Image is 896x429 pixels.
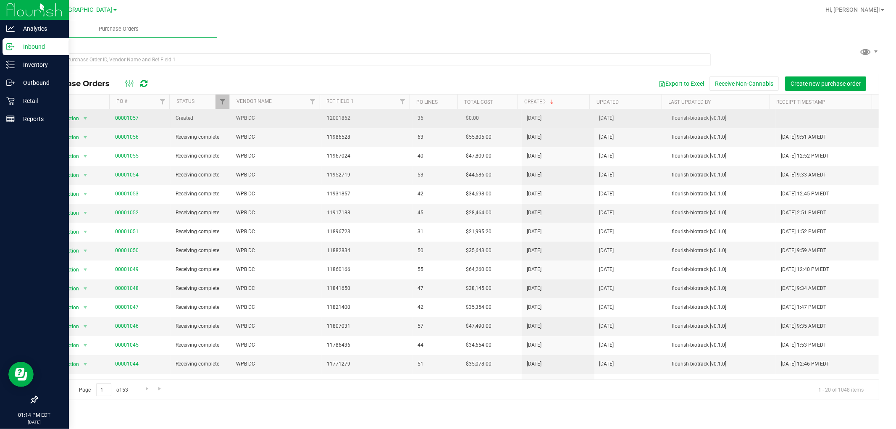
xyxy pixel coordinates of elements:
[781,152,829,160] span: [DATE] 12:52 PM EDT
[812,383,870,396] span: 1 - 20 of 1048 items
[80,302,90,313] span: select
[236,228,317,236] span: WPB DC
[527,190,541,198] span: [DATE]
[527,284,541,292] span: [DATE]
[781,303,826,311] span: [DATE] 1:47 PM EDT
[236,190,317,198] span: WPB DC
[15,114,65,124] p: Reports
[236,171,317,179] span: WPB DC
[672,114,771,122] span: flourish-biotrack [v0.1.0]
[672,284,771,292] span: flourish-biotrack [v0.1.0]
[599,228,614,236] span: [DATE]
[6,24,15,33] inline-svg: Analytics
[781,228,826,236] span: [DATE] 1:52 PM EDT
[466,303,492,311] span: $35,354.00
[327,152,407,160] span: 11967024
[115,134,139,140] a: 00001056
[781,284,826,292] span: [DATE] 9:34 AM EDT
[6,115,15,123] inline-svg: Reports
[215,95,229,109] a: Filter
[176,341,226,349] span: Receiving complete
[527,266,541,274] span: [DATE]
[672,171,771,179] span: flourish-biotrack [v0.1.0]
[825,6,880,13] span: Hi, [PERSON_NAME]!
[327,114,407,122] span: 12001862
[155,95,169,109] a: Filter
[466,209,492,217] span: $28,464.00
[466,266,492,274] span: $64,260.00
[176,322,226,330] span: Receiving complete
[599,303,614,311] span: [DATE]
[236,114,317,122] span: WPB DC
[55,6,113,13] span: [GEOGRAPHIC_DATA]
[672,303,771,311] span: flourish-biotrack [v0.1.0]
[418,209,456,217] span: 45
[6,61,15,69] inline-svg: Inventory
[72,383,135,396] span: Page of 53
[87,25,150,33] span: Purchase Orders
[8,362,34,387] iframe: Resource center
[418,266,456,274] span: 55
[236,209,317,217] span: WPB DC
[327,133,407,141] span: 11986528
[672,152,771,160] span: flourish-biotrack [v0.1.0]
[466,152,492,160] span: $47,809.00
[527,133,541,141] span: [DATE]
[599,247,614,255] span: [DATE]
[236,303,317,311] span: WPB DC
[80,377,90,389] span: select
[418,247,456,255] span: 50
[418,171,456,179] span: 53
[466,171,492,179] span: $44,686.00
[80,264,90,276] span: select
[15,60,65,70] p: Inventory
[466,341,492,349] span: $34,654.00
[327,171,407,179] span: 11952719
[115,247,139,253] a: 00001050
[418,228,456,236] span: 31
[96,383,111,396] input: 1
[37,53,711,66] input: Search Purchase Order ID, Vendor Name and Ref Field 1
[6,79,15,87] inline-svg: Outbound
[176,360,226,368] span: Receiving complete
[80,113,90,124] span: select
[15,78,65,88] p: Outbound
[668,99,711,105] a: Last Updated By
[599,322,614,330] span: [DATE]
[466,190,492,198] span: $34,698.00
[176,303,226,311] span: Receiving complete
[80,188,90,200] span: select
[305,95,319,109] a: Filter
[785,76,866,91] button: Create new purchase order
[418,190,456,198] span: 42
[418,360,456,368] span: 51
[327,322,407,330] span: 11807031
[527,209,541,217] span: [DATE]
[327,190,407,198] span: 11931857
[115,304,139,310] a: 00001047
[327,228,407,236] span: 11896723
[176,284,226,292] span: Receiving complete
[596,99,619,105] a: Updated
[327,341,407,349] span: 11786436
[524,99,555,105] a: Created
[466,114,479,122] span: $0.00
[236,247,317,255] span: WPB DC
[115,210,139,216] a: 00001052
[418,114,456,122] span: 36
[176,266,226,274] span: Receiving complete
[466,247,492,255] span: $35,643.00
[781,190,829,198] span: [DATE] 12:45 PM EDT
[672,266,771,274] span: flourish-biotrack [v0.1.0]
[653,76,709,91] button: Export to Excel
[672,190,771,198] span: flourish-biotrack [v0.1.0]
[672,247,771,255] span: flourish-biotrack [v0.1.0]
[236,266,317,274] span: WPB DC
[466,322,492,330] span: $47,490.00
[599,284,614,292] span: [DATE]
[80,245,90,257] span: select
[327,360,407,368] span: 11771279
[599,133,614,141] span: [DATE]
[80,358,90,370] span: select
[781,209,826,217] span: [DATE] 2:51 PM EDT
